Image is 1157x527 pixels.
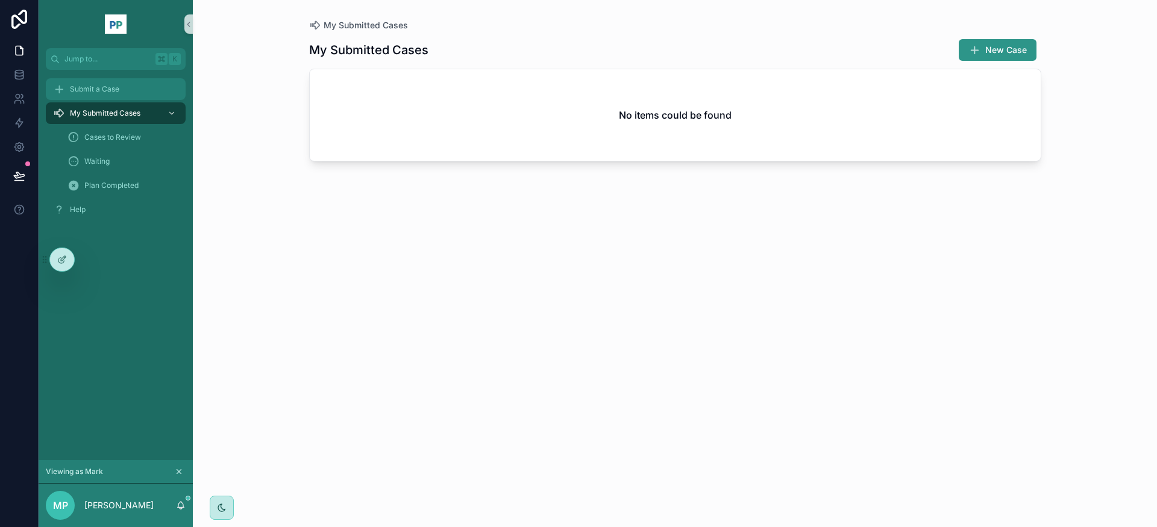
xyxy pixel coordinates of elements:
[309,19,408,31] a: My Submitted Cases
[70,84,119,94] span: Submit a Case
[84,499,154,511] p: [PERSON_NAME]
[84,133,141,142] span: Cases to Review
[60,126,186,148] a: Cases to Review
[46,467,103,476] span: Viewing as Mark
[70,205,86,214] span: Help
[64,54,151,64] span: Jump to...
[53,498,68,513] span: MP
[70,108,140,118] span: My Submitted Cases
[46,78,186,100] a: Submit a Case
[324,19,408,31] span: My Submitted Cases
[619,108,732,122] h2: No items could be found
[309,42,428,58] h1: My Submitted Cases
[60,175,186,196] a: Plan Completed
[84,157,110,166] span: Waiting
[985,44,1027,56] span: New Case
[46,48,186,70] button: Jump to...K
[170,54,180,64] span: K
[60,151,186,172] a: Waiting
[46,102,186,124] a: My Submitted Cases
[959,39,1036,61] button: New Case
[39,70,193,236] div: scrollable content
[46,199,186,220] a: Help
[84,181,139,190] span: Plan Completed
[105,14,127,34] img: App logo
